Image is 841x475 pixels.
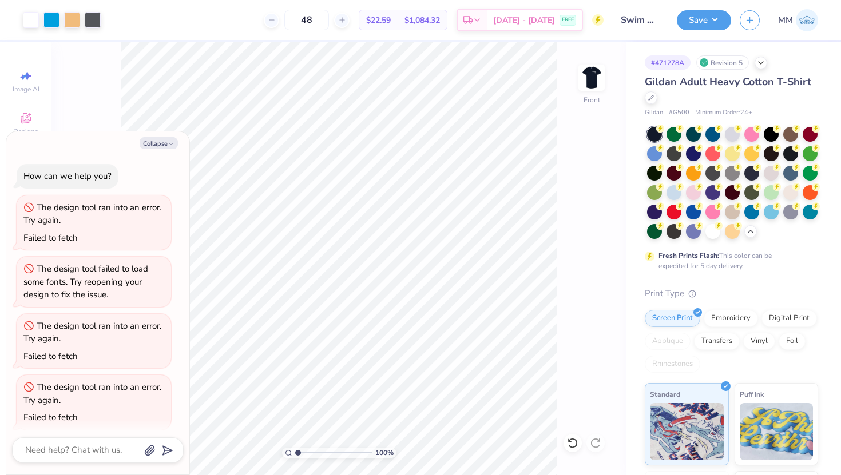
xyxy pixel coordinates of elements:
span: Puff Ink [740,388,764,400]
button: Collapse [140,137,178,149]
div: Embroidery [704,310,758,327]
img: Standard [650,403,724,460]
div: Vinyl [743,333,775,350]
span: $1,084.32 [404,14,440,26]
span: [DATE] - [DATE] [493,14,555,26]
span: 100 % [375,448,394,458]
div: This color can be expedited for 5 day delivery. [658,250,799,271]
div: Transfers [694,333,740,350]
img: Front [580,66,603,89]
span: Minimum Order: 24 + [695,108,752,118]
div: Applique [645,333,691,350]
div: Rhinestones [645,356,700,373]
strong: Fresh Prints Flash: [658,251,719,260]
input: – – [284,10,329,30]
span: MM [778,14,793,27]
div: Failed to fetch [23,412,78,423]
div: Foil [779,333,806,350]
img: Macy Mccollough [796,9,818,31]
div: The design tool ran into an error. Try again. [23,320,161,345]
div: The design tool ran into an error. Try again. [23,202,161,226]
div: Revision 5 [696,55,749,70]
div: The design tool ran into an error. Try again. [23,381,161,406]
div: Failed to fetch [23,232,78,244]
div: Print Type [645,287,818,300]
a: MM [778,9,818,31]
div: How can we help you? [23,170,112,182]
span: Standard [650,388,680,400]
span: Image AI [13,85,39,94]
span: Gildan Adult Heavy Cotton T-Shirt [645,75,811,89]
span: Gildan [645,108,663,118]
span: # G500 [669,108,689,118]
span: FREE [562,16,574,24]
div: Digital Print [761,310,817,327]
div: Screen Print [645,310,700,327]
div: # 471278A [645,55,691,70]
span: Designs [13,127,38,136]
div: Failed to fetch [23,350,78,362]
button: Save [677,10,731,30]
div: Front [584,95,600,105]
input: Untitled Design [612,9,668,31]
div: The design tool failed to load some fonts. Try reopening your design to fix the issue. [23,263,148,300]
span: $22.59 [366,14,391,26]
img: Puff Ink [740,403,814,460]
